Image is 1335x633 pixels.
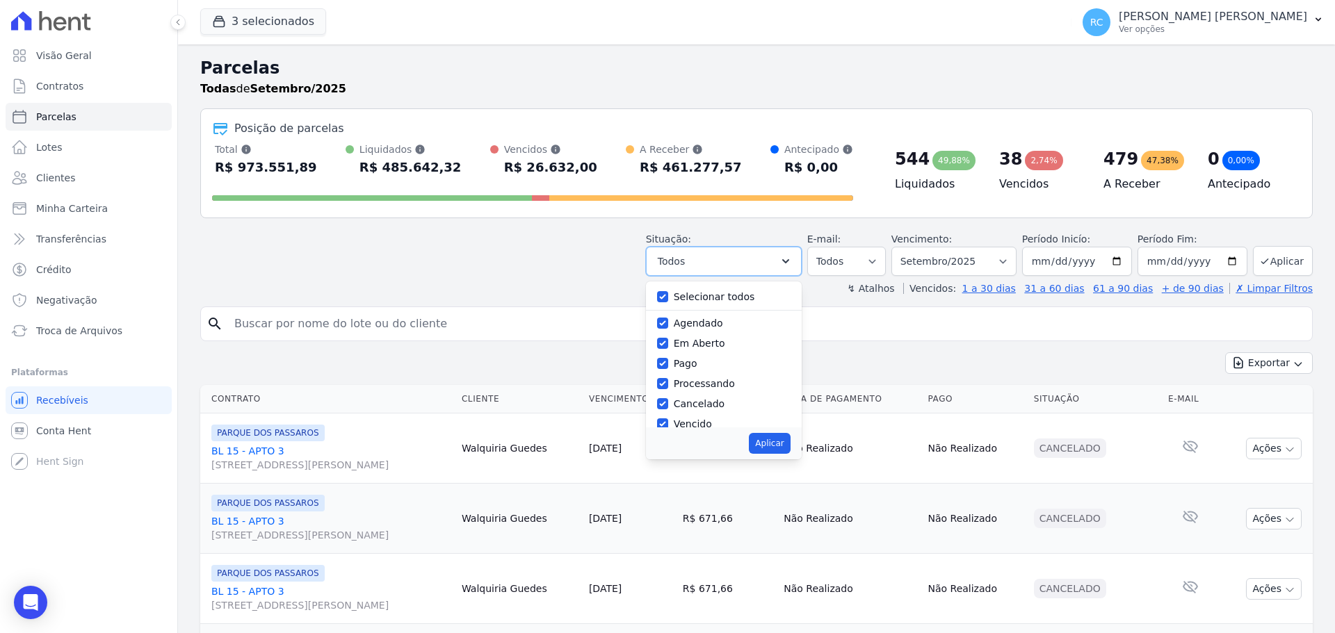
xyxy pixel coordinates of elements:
a: 1 a 30 dias [962,283,1016,294]
label: Período Fim: [1138,232,1247,247]
td: Walquiria Guedes [456,413,583,484]
button: 3 selecionados [200,8,326,35]
div: R$ 973.551,89 [215,156,317,179]
strong: Todas [200,82,236,95]
a: Visão Geral [6,42,172,69]
th: Pago [922,385,1028,413]
span: Crédito [36,263,72,277]
h4: Antecipado [1208,176,1290,192]
th: Data de Pagamento [778,385,922,413]
h4: Liquidados [895,176,977,192]
div: R$ 461.277,57 [640,156,742,179]
label: Vencidos: [903,283,956,294]
div: 49,88% [932,151,976,170]
a: Crédito [6,256,172,283]
p: de [200,81,346,97]
a: [DATE] [589,583,622,594]
div: Vencidos [504,142,597,156]
div: Plataformas [11,364,166,381]
p: [PERSON_NAME] [PERSON_NAME] [1119,10,1307,24]
button: Exportar [1225,352,1313,374]
a: Contratos [6,72,172,100]
i: search [207,315,223,332]
label: Vencido [674,418,712,429]
td: Não Realizado [778,484,922,554]
a: BL 15 - APTO 3[STREET_ADDRESS][PERSON_NAME] [211,584,451,612]
span: Parcelas [36,110,76,124]
span: [STREET_ADDRESS][PERSON_NAME] [211,598,451,612]
button: Aplicar [749,433,790,454]
button: Ações [1246,438,1302,459]
a: 61 a 90 dias [1093,283,1153,294]
span: Conta Hent [36,424,91,438]
div: Posição de parcelas [234,120,344,137]
th: E-mail [1163,385,1217,413]
th: Contrato [200,385,456,413]
label: Cancelado [674,398,725,409]
label: E-mail: [807,233,841,245]
span: [STREET_ADDRESS][PERSON_NAME] [211,458,451,472]
td: Não Realizado [922,484,1028,554]
a: Parcelas [6,103,172,131]
span: Minha Carteira [36,202,108,215]
div: 544 [895,148,930,170]
button: RC [PERSON_NAME] [PERSON_NAME] Ver opções [1071,3,1335,42]
a: ✗ Limpar Filtros [1229,283,1313,294]
button: Todos [646,247,802,276]
span: RC [1090,17,1103,27]
a: BL 15 - APTO 3[STREET_ADDRESS][PERSON_NAME] [211,444,451,472]
div: Antecipado [784,142,853,156]
label: Selecionar todos [674,291,755,302]
label: Processando [674,378,735,389]
div: Liquidados [359,142,462,156]
span: Troca de Arquivos [36,324,122,338]
span: Todos [658,253,685,270]
h2: Parcelas [200,56,1313,81]
h4: Vencidos [999,176,1081,192]
td: Walquiria Guedes [456,554,583,624]
input: Buscar por nome do lote ou do cliente [226,310,1306,338]
a: + de 90 dias [1162,283,1224,294]
label: ↯ Atalhos [847,283,894,294]
a: Clientes [6,164,172,192]
button: Ações [1246,508,1302,529]
td: Walquiria Guedes [456,484,583,554]
td: R$ 671,66 [677,484,778,554]
a: Conta Hent [6,417,172,445]
span: Clientes [36,171,75,185]
strong: Setembro/2025 [250,82,346,95]
div: Cancelado [1034,438,1106,458]
label: Período Inicío: [1022,233,1090,245]
span: Contratos [36,79,83,93]
span: Recebíveis [36,393,88,407]
div: A Receber [640,142,742,156]
span: Negativação [36,293,97,307]
div: R$ 26.632,00 [504,156,597,179]
th: Vencimento [583,385,677,413]
span: PARQUE DOS PASSAROS [211,565,325,582]
a: 31 a 60 dias [1024,283,1084,294]
span: [STREET_ADDRESS][PERSON_NAME] [211,528,451,542]
div: Open Intercom Messenger [14,586,47,619]
th: Situação [1028,385,1163,413]
div: 47,38% [1141,151,1184,170]
td: Não Realizado [778,554,922,624]
label: Vencimento: [891,233,952,245]
button: Aplicar [1253,246,1313,276]
span: Lotes [36,140,63,154]
a: Recebíveis [6,386,172,414]
div: R$ 0,00 [784,156,853,179]
a: [DATE] [589,443,622,454]
div: 38 [999,148,1022,170]
div: 0 [1208,148,1220,170]
span: PARQUE DOS PASSAROS [211,495,325,511]
div: Total [215,142,317,156]
td: Não Realizado [778,413,922,484]
label: Agendado [674,318,723,329]
a: Minha Carteira [6,195,172,222]
button: Ações [1246,578,1302,600]
span: PARQUE DOS PASSAROS [211,425,325,441]
th: Cliente [456,385,583,413]
span: Visão Geral [36,49,92,63]
label: Situação: [646,233,691,245]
